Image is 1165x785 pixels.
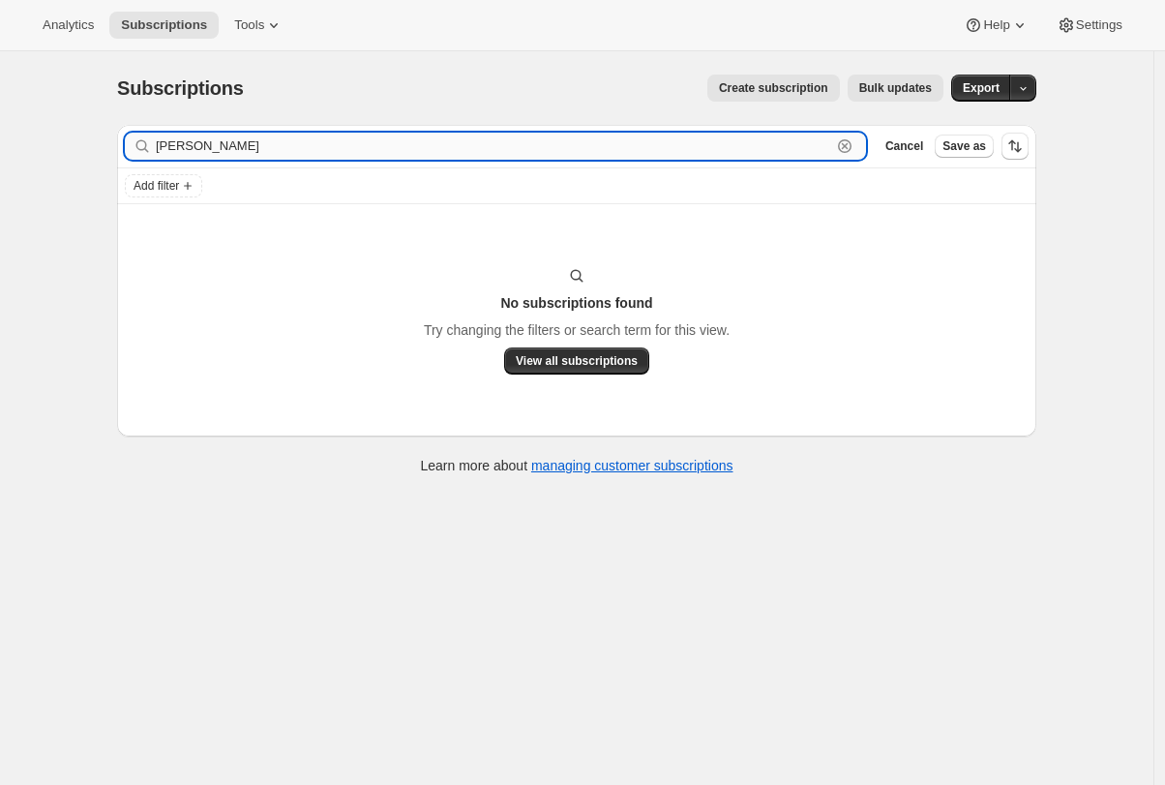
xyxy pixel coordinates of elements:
[223,12,295,39] button: Tools
[109,12,219,39] button: Subscriptions
[707,75,840,102] button: Create subscription
[1076,17,1122,33] span: Settings
[43,17,94,33] span: Analytics
[500,293,652,313] h3: No subscriptions found
[942,138,986,154] span: Save as
[848,75,943,102] button: Bulk updates
[421,456,733,475] p: Learn more about
[878,135,931,158] button: Cancel
[859,80,932,96] span: Bulk updates
[234,17,264,33] span: Tools
[125,174,202,197] button: Add filter
[963,80,1000,96] span: Export
[1045,12,1134,39] button: Settings
[504,347,649,375] button: View all subscriptions
[531,458,733,473] a: managing customer subscriptions
[121,17,207,33] span: Subscriptions
[719,80,828,96] span: Create subscription
[885,138,923,154] span: Cancel
[424,320,730,340] p: Try changing the filters or search term for this view.
[1001,133,1029,160] button: Sort the results
[117,77,244,99] span: Subscriptions
[935,135,994,158] button: Save as
[835,136,854,156] button: Clear
[156,133,831,160] input: Filter subscribers
[134,178,179,194] span: Add filter
[983,17,1009,33] span: Help
[516,353,638,369] span: View all subscriptions
[952,12,1040,39] button: Help
[951,75,1011,102] button: Export
[31,12,105,39] button: Analytics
